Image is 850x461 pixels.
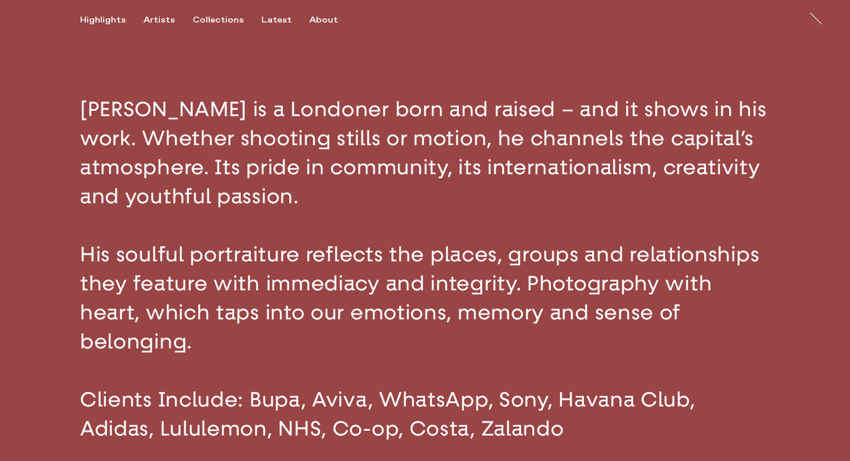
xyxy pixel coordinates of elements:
[80,15,126,25] div: Highlights
[193,15,261,25] button: Collections
[261,15,309,25] button: Latest
[143,15,193,25] button: Artists
[309,15,338,25] div: About
[309,15,356,25] button: About
[80,15,143,25] button: Highlights
[261,15,292,25] div: Latest
[143,15,175,25] div: Artists
[193,15,244,25] div: Collections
